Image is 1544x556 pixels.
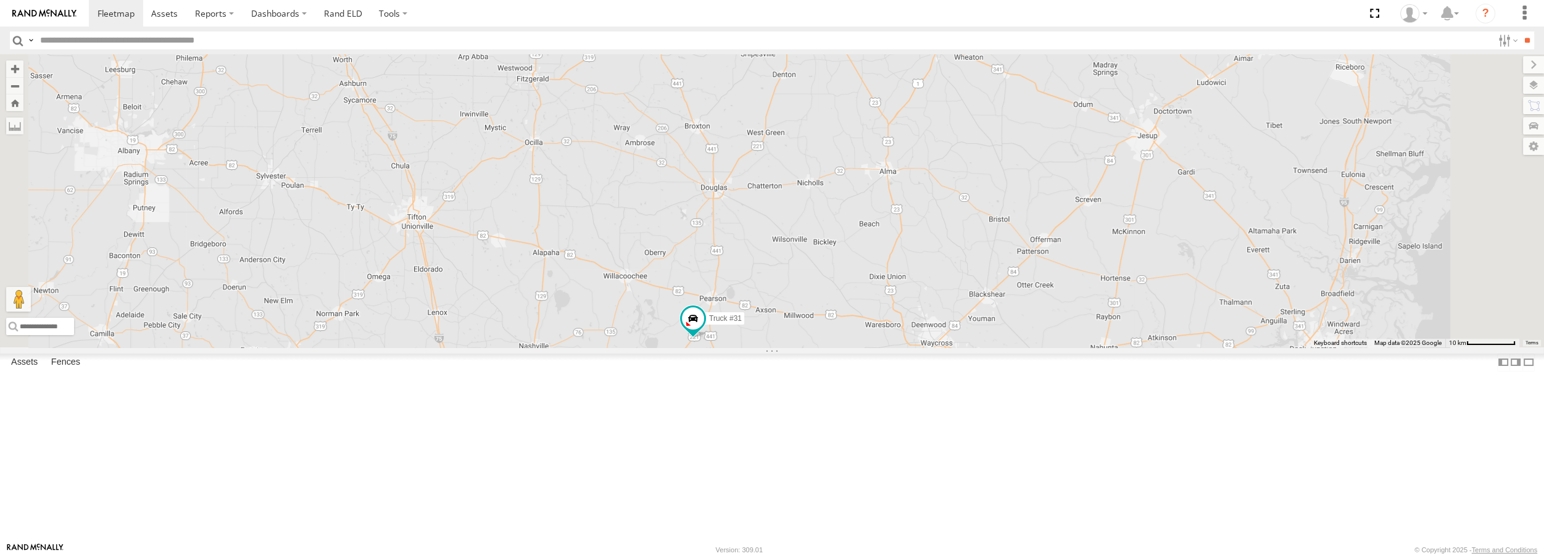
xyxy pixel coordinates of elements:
[1449,339,1466,346] span: 10 km
[1522,354,1535,371] label: Hide Summary Table
[6,77,23,94] button: Zoom out
[1476,4,1495,23] i: ?
[1396,4,1432,23] div: Jeff Whitson
[1525,340,1538,345] a: Terms (opens in new tab)
[1509,354,1522,371] label: Dock Summary Table to the Right
[1445,339,1519,347] button: Map Scale: 10 km per 76 pixels
[7,544,64,556] a: Visit our Website
[6,117,23,135] label: Measure
[1497,354,1509,371] label: Dock Summary Table to the Left
[716,546,763,554] div: Version: 309.01
[12,9,77,18] img: rand-logo.svg
[709,315,742,323] span: Truck #31
[5,354,44,371] label: Assets
[1523,138,1544,155] label: Map Settings
[1414,546,1537,554] div: © Copyright 2025 -
[6,94,23,111] button: Zoom Home
[26,31,36,49] label: Search Query
[45,354,86,371] label: Fences
[1472,546,1537,554] a: Terms and Conditions
[1374,339,1442,346] span: Map data ©2025 Google
[1493,31,1520,49] label: Search Filter Options
[1314,339,1367,347] button: Keyboard shortcuts
[6,60,23,77] button: Zoom in
[6,287,31,312] button: Drag Pegman onto the map to open Street View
